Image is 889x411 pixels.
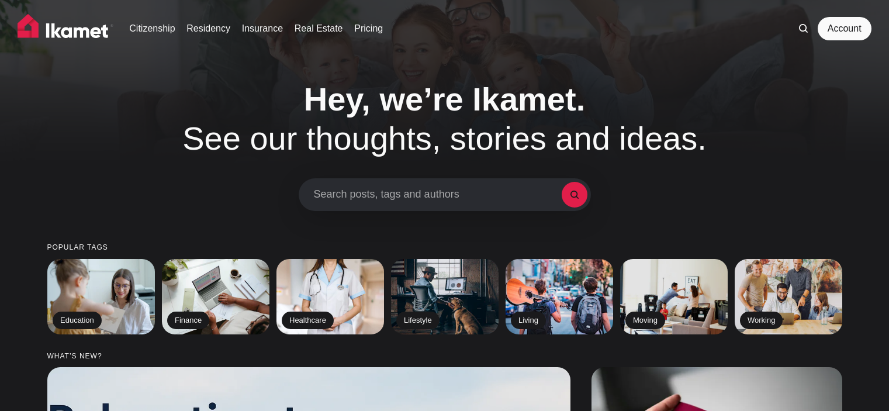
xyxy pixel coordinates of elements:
a: Living [506,259,613,334]
h2: Healthcare [282,312,334,329]
h2: Lifestyle [396,312,440,329]
a: Account [818,17,871,40]
a: Working [735,259,842,334]
h2: Working [740,312,783,329]
small: Popular tags [47,244,842,251]
h2: Moving [625,312,665,329]
a: Citizenship [129,22,175,36]
a: Residency [186,22,230,36]
h2: Finance [167,312,209,329]
h2: Education [53,312,102,329]
a: Lifestyle [391,259,499,334]
a: Education [47,259,155,334]
span: Search posts, tags and authors [314,188,562,201]
img: Ikamet home [18,14,113,43]
h2: Living [511,312,546,329]
span: Hey, we’re Ikamet. [304,81,585,118]
a: Pricing [354,22,383,36]
a: Healthcare [276,259,384,334]
a: Finance [162,259,269,334]
h1: See our thoughts, stories and ideas. [147,80,743,158]
a: Real Estate [295,22,343,36]
a: Insurance [242,22,283,36]
small: What’s new? [47,353,842,360]
a: Moving [620,259,728,334]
